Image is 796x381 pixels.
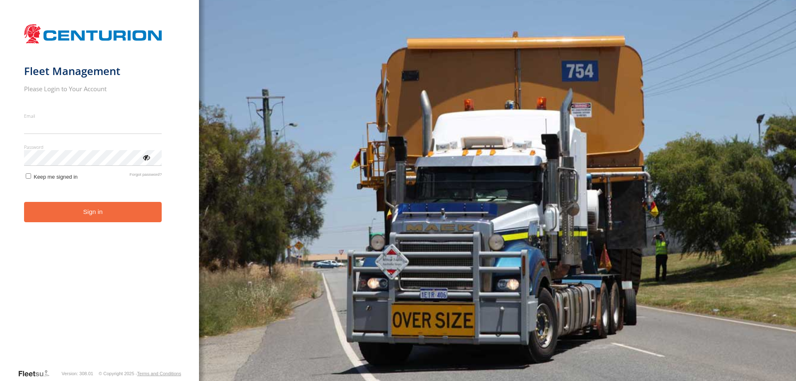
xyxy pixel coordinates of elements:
div: © Copyright 2025 - [99,371,181,376]
button: Sign in [24,202,162,222]
img: Centurion Transport [24,23,162,44]
label: Password [24,144,162,150]
div: Version: 308.01 [62,371,93,376]
h1: Fleet Management [24,64,162,78]
h2: Please Login to Your Account [24,85,162,93]
span: Keep me signed in [34,174,78,180]
label: Email [24,113,162,119]
input: Keep me signed in [26,173,31,179]
a: Forgot password? [130,172,162,180]
div: ViewPassword [142,153,150,161]
form: main [24,20,175,369]
a: Terms and Conditions [137,371,181,376]
a: Visit our Website [18,369,56,378]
